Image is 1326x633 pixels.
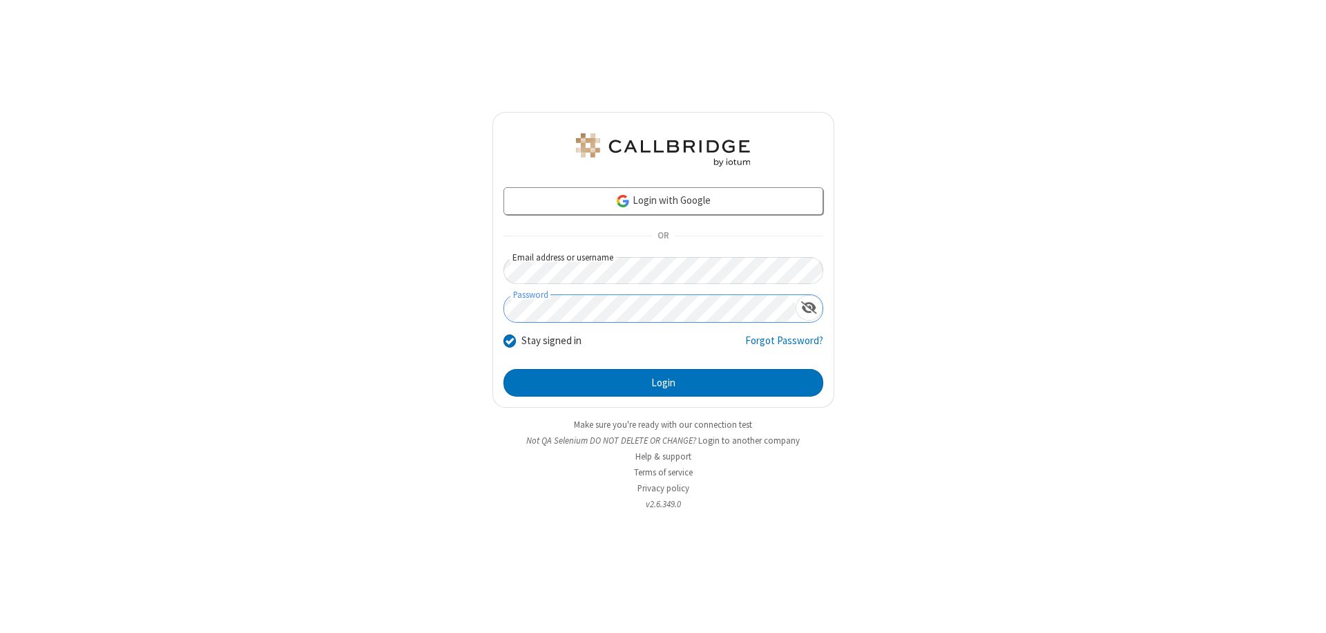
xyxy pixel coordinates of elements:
button: Login to another company [698,434,800,447]
img: google-icon.png [615,193,631,209]
li: Not QA Selenium DO NOT DELETE OR CHANGE? [492,434,834,447]
input: Email address or username [503,257,823,284]
a: Terms of service [634,466,693,478]
a: Make sure you're ready with our connection test [574,419,752,431]
img: QA Selenium DO NOT DELETE OR CHANGE [573,133,753,167]
span: OR [652,227,674,246]
a: Help & support [635,451,691,462]
li: v2.6.349.0 [492,498,834,511]
a: Login with Google [503,187,823,215]
a: Forgot Password? [745,333,823,359]
input: Password [504,295,796,322]
div: Show password [796,295,823,321]
a: Privacy policy [637,482,689,494]
label: Stay signed in [521,333,582,349]
button: Login [503,369,823,397]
